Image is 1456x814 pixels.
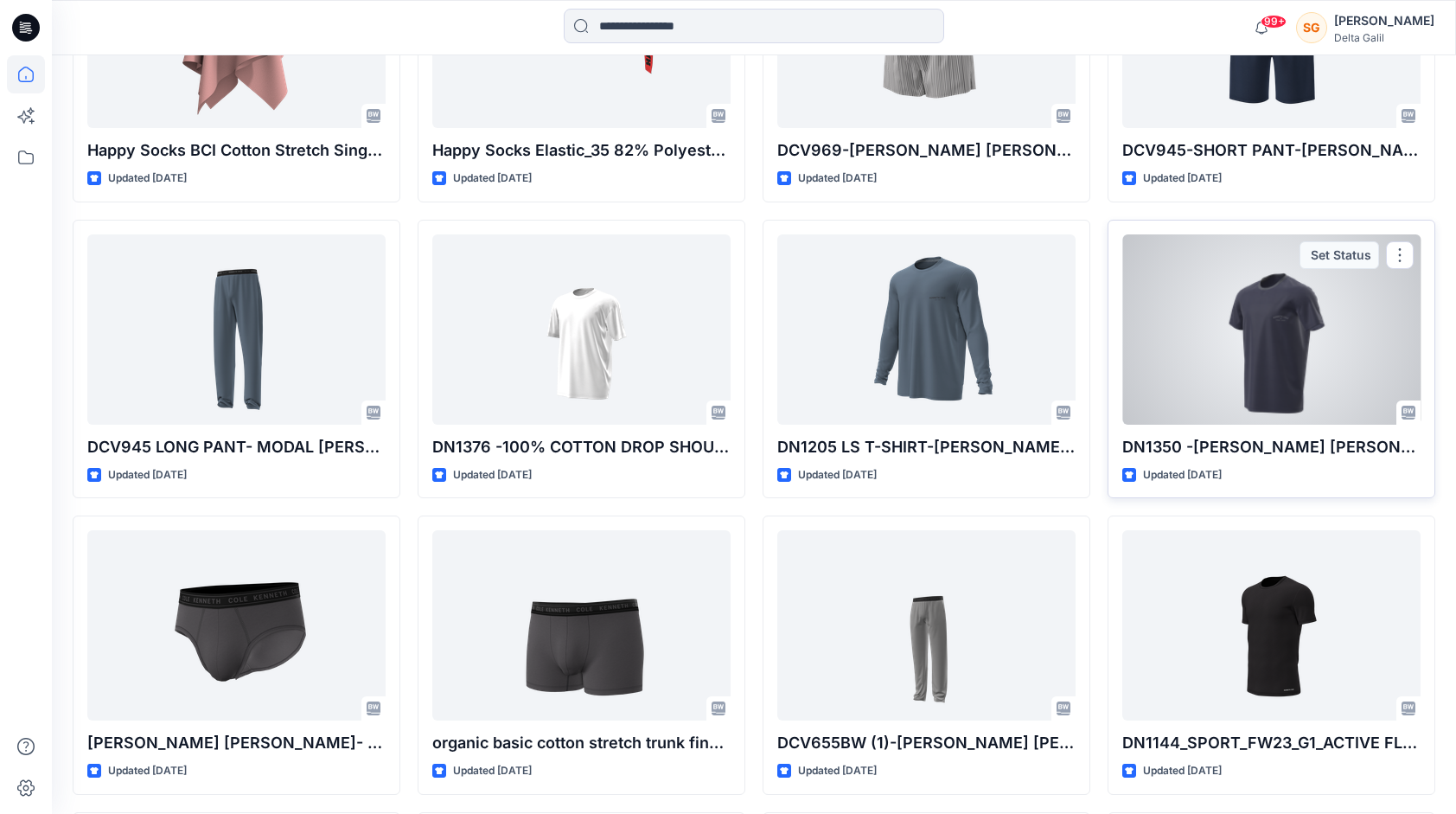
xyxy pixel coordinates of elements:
p: organic basic cotton stretch trunk final 1- [PERSON_NAME] 100� [432,731,731,755]
div: Delta Galil [1334,31,1434,44]
p: Happy Socks BCI Cotton Stretch Single 95% Cotton 5% Elastane 160g [87,138,386,163]
p: Updated [DATE] [108,762,187,780]
a: DN1144_SPORT_FW23_G1_ACTIVE FLEX COTTON (1)-KENNETH COLE [1122,530,1421,721]
a: DN1376 -100% COTTON DROP SHOULDER T _KENNETH COLE-SS25 [432,234,731,425]
p: Updated [DATE] [453,762,532,780]
p: DCV945 LONG PANT- MODAL [PERSON_NAME] [PERSON_NAME] [87,435,386,459]
p: Updated [DATE] [1143,466,1222,484]
p: DN1205 LS T-SHIRT-[PERSON_NAME] [PERSON_NAME] MODAL [777,435,1076,459]
p: DN1376 -100% COTTON DROP SHOULDER T [PERSON_NAME]-SS25 [432,435,731,459]
p: DCV945-SHORT PANT-[PERSON_NAME] [PERSON_NAME] - MODAL-SLEEPWEAR [1122,138,1421,163]
p: Updated [DATE] [1143,170,1222,188]
p: Updated [DATE] [798,466,877,484]
div: SG [1296,12,1327,43]
p: Updated [DATE] [1143,762,1222,780]
a: DCV655BW (1)-KENNETH COLE SLEEPWEAR [777,530,1076,721]
div: [PERSON_NAME] [1334,10,1434,31]
p: Updated [DATE] [453,466,532,484]
p: Updated [DATE] [453,170,532,188]
p: Updated [DATE] [798,170,877,188]
a: DCV945 LONG PANT- MODAL KENNETH COLE [87,234,386,425]
a: DN1205 LS T-SHIRT-KENNETH COLE MODAL [777,234,1076,425]
span: 99+ [1261,15,1287,29]
p: Updated [DATE] [108,466,187,484]
p: DN1350 -[PERSON_NAME] [PERSON_NAME] 100% COTTON _SLEEPWEAR [1122,435,1421,459]
p: DN1144_SPORT_FW23_G1_ACTIVE FLEX COTTON (1)-[PERSON_NAME] [PERSON_NAME] [1122,731,1421,755]
p: DCV655BW (1)-[PERSON_NAME] [PERSON_NAME] SLEEPWEAR [777,731,1076,755]
p: Updated [DATE] [108,170,187,188]
a: organic basic cotton stretch trunk final 1- KENNETH COLE COTTON 100� [432,530,731,721]
a: DN1350 -KENNETH COLE 100% COTTON _SLEEPWEAR [1122,234,1421,425]
p: [PERSON_NAME] [PERSON_NAME]- BRIEF- COTTON STRETCH SS25 [87,731,386,755]
p: DCV969-[PERSON_NAME] [PERSON_NAME] WOVEN-SS25 [777,138,1076,163]
a: KENNETH COLE- BRIEF- COTTON STRETCH SS25 [87,530,386,721]
p: Happy Socks Elastic_35 82% Polyester 18% Spandex 571.43g [432,138,731,163]
p: Updated [DATE] [798,762,877,780]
